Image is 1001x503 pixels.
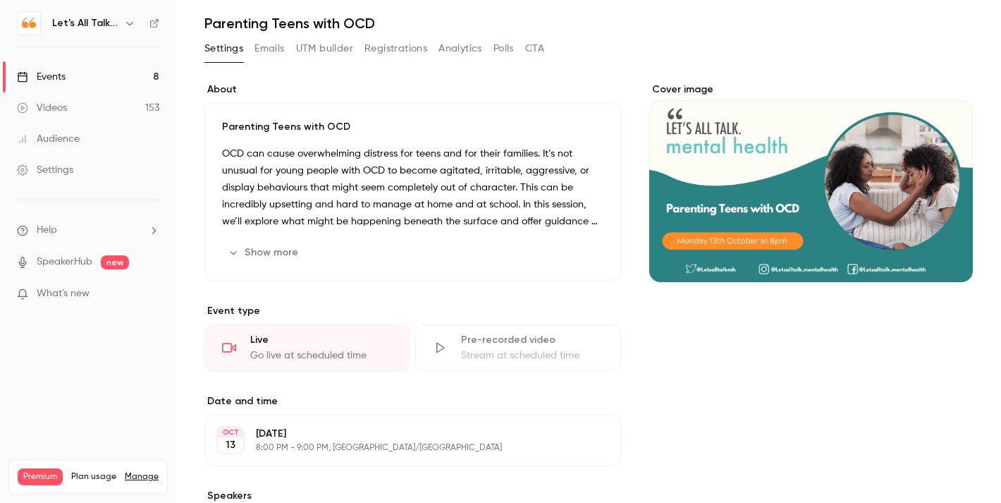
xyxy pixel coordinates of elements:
[142,288,159,301] iframe: Noticeable Trigger
[649,83,973,282] section: Cover image
[438,37,482,60] button: Analytics
[204,304,621,318] p: Event type
[101,255,129,269] span: new
[37,255,92,269] a: SpeakerHub
[415,324,620,372] div: Pre-recorded videoStream at scheduled time
[204,489,621,503] label: Speakers
[649,83,973,97] label: Cover image
[37,223,57,238] span: Help
[52,16,118,30] h6: Let's All Talk Mental Health
[222,241,307,264] button: Show more
[254,37,284,60] button: Emails
[204,37,243,60] button: Settings
[17,223,159,238] li: help-dropdown-opener
[37,286,90,301] span: What's new
[18,12,40,35] img: Let's All Talk Mental Health
[296,37,353,60] button: UTM builder
[256,427,546,441] p: [DATE]
[461,333,603,347] div: Pre-recorded video
[222,120,603,134] p: Parenting Teens with OCD
[71,471,116,483] span: Plan usage
[18,468,63,485] span: Premium
[222,145,603,230] p: OCD can cause overwhelming distress for teens and for their families. It’s not unusual for young ...
[256,442,546,454] p: 8:00 PM - 9:00 PM, [GEOGRAPHIC_DATA]/[GEOGRAPHIC_DATA]
[17,70,66,84] div: Events
[218,428,243,437] div: OCT
[250,349,392,363] div: Go live at scheduled time
[17,101,67,115] div: Videos
[493,37,514,60] button: Polls
[250,333,392,347] div: Live
[204,15,973,32] h1: Parenting Teens with OCD
[17,163,73,177] div: Settings
[204,394,621,408] label: Date and time
[125,471,159,483] a: Manage
[204,83,621,97] label: About
[364,37,427,60] button: Registrations
[461,349,603,363] div: Stream at scheduled time
[17,132,80,146] div: Audience
[204,324,410,372] div: LiveGo live at scheduled time
[525,37,544,60] button: CTA
[226,438,235,452] p: 13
